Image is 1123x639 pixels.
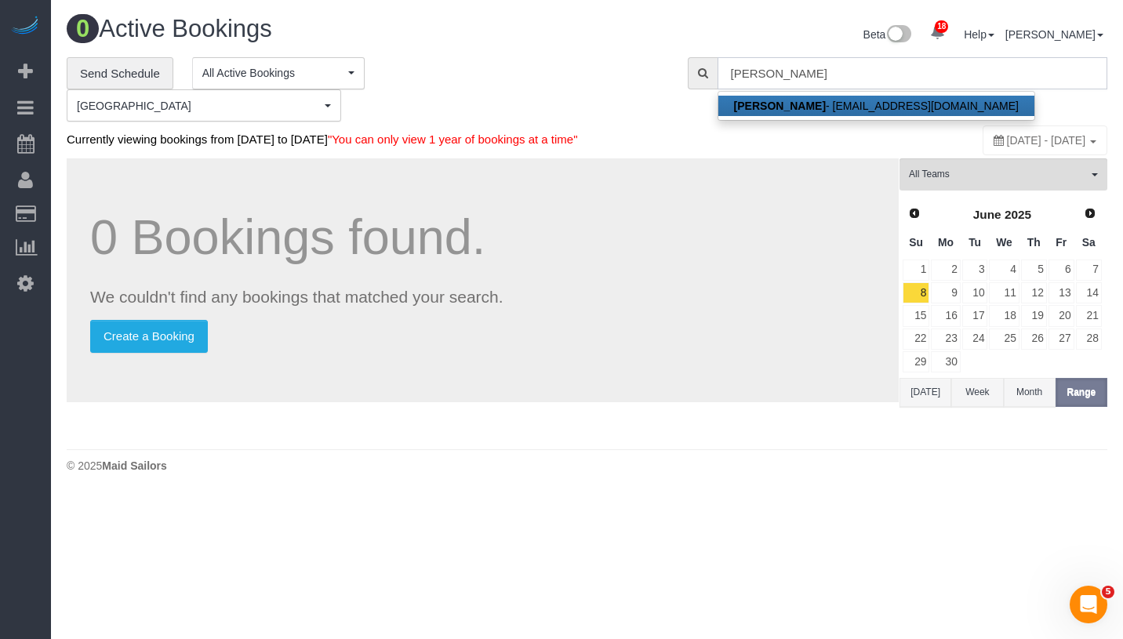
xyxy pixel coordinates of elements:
p: We couldn't find any bookings that matched your search. [90,285,875,308]
a: Create a Booking [90,320,208,353]
span: All Teams [909,168,1088,181]
a: 21 [1076,305,1102,326]
a: 13 [1048,282,1074,303]
a: 18 [922,16,953,50]
div: You can only view 1 year of bookings [983,125,1107,155]
a: Beta [863,28,912,41]
a: 29 [903,351,929,372]
span: 18 [935,20,948,33]
a: 10 [962,282,988,303]
a: 6 [1048,260,1074,281]
a: Help [964,28,994,41]
span: "You can only view 1 year of bookings at a time" [328,133,578,146]
a: Prev [903,203,925,225]
span: 0 [67,14,99,43]
span: [DATE] - [DATE] [1007,134,1086,147]
ol: Manhattan [67,89,341,122]
button: [DATE] [899,378,951,407]
a: 7 [1076,260,1102,281]
a: 17 [962,305,988,326]
a: 23 [931,329,960,350]
a: 8 [903,282,929,303]
a: 15 [903,305,929,326]
span: Tuesday [969,236,981,249]
span: All Active Bookings [202,65,344,81]
span: Prev [908,207,921,220]
button: All Teams [899,158,1107,191]
a: 19 [1021,305,1047,326]
a: 30 [931,351,960,372]
a: 18 [989,305,1019,326]
a: 14 [1076,282,1102,303]
input: Enter the first 3 letters of the name to search [718,57,1107,89]
button: [GEOGRAPHIC_DATA] [67,89,341,122]
span: Currently viewing bookings from [DATE] to [DATE] [67,133,578,146]
a: [PERSON_NAME]- [EMAIL_ADDRESS][DOMAIN_NAME] [718,96,1034,116]
h1: Active Bookings [67,16,576,42]
span: Monday [938,236,954,249]
a: 4 [989,260,1019,281]
button: Range [1056,378,1107,407]
iframe: Intercom live chat [1070,586,1107,623]
span: Sunday [909,236,923,249]
button: Month [1004,378,1056,407]
a: 9 [931,282,960,303]
img: New interface [885,25,911,45]
span: 2025 [1005,208,1031,221]
a: 11 [989,282,1019,303]
a: 2 [931,260,960,281]
span: Wednesday [996,236,1012,249]
a: 16 [931,305,960,326]
div: © 2025 [67,458,1107,474]
span: June [973,208,1001,221]
strong: [PERSON_NAME] [734,100,826,112]
a: 12 [1021,282,1047,303]
span: Next [1084,207,1096,220]
a: 5 [1021,260,1047,281]
span: Friday [1056,236,1067,249]
a: 3 [962,260,988,281]
button: All Active Bookings [192,57,365,89]
a: Next [1079,203,1101,225]
ol: All Teams [899,158,1107,183]
span: Thursday [1027,236,1041,249]
h1: 0 Bookings found. [90,210,875,264]
a: Send Schedule [67,57,173,90]
a: 28 [1076,329,1102,350]
a: 24 [962,329,988,350]
span: 5 [1102,586,1114,598]
a: [PERSON_NAME] [1005,28,1103,41]
a: 1 [903,260,929,281]
a: 27 [1048,329,1074,350]
a: 25 [989,329,1019,350]
span: [GEOGRAPHIC_DATA] [77,98,321,114]
a: 20 [1048,305,1074,326]
img: Automaid Logo [9,16,41,38]
a: 26 [1021,329,1047,350]
a: 22 [903,329,929,350]
span: Saturday [1082,236,1096,249]
strong: Maid Sailors [102,459,166,472]
button: Week [951,378,1003,407]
